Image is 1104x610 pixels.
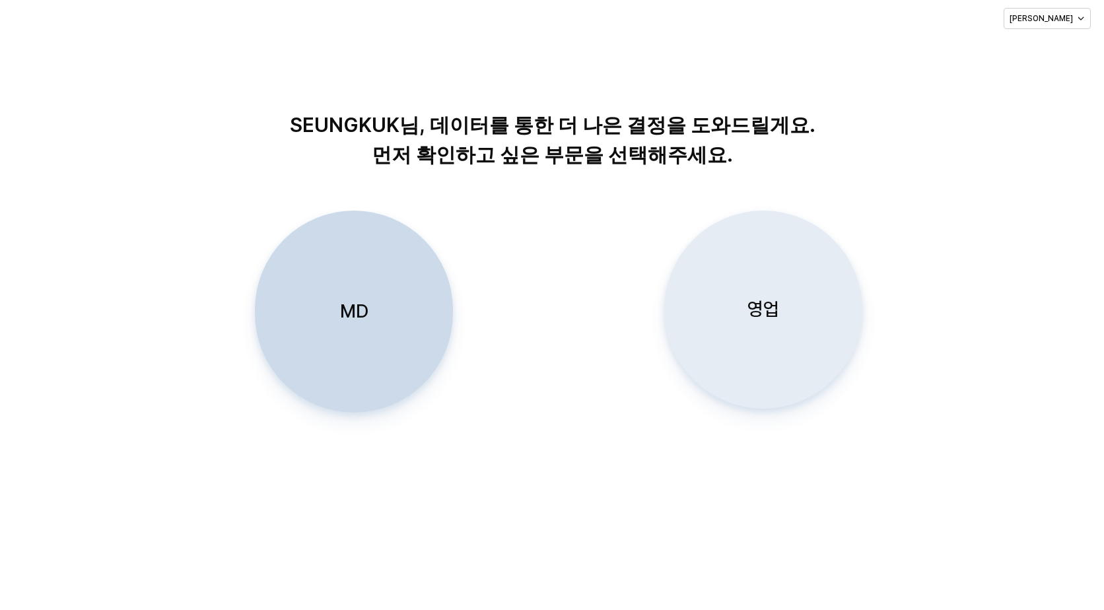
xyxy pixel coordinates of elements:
[1004,8,1091,29] button: [PERSON_NAME]
[215,110,889,170] p: SEUNGKUK님, 데이터를 통한 더 나은 결정을 도와드릴게요. 먼저 확인하고 싶은 부문을 선택해주세요.
[340,299,368,323] p: MD
[255,211,453,413] button: MD
[747,297,779,322] p: 영업
[664,211,862,409] button: 영업
[1010,13,1073,24] p: [PERSON_NAME]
